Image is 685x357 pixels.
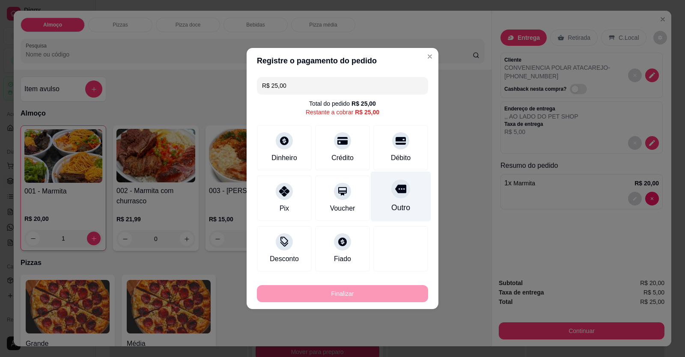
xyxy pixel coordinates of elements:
header: Registre o pagamento do pedido [247,48,438,74]
input: Ex.: hambúrguer de cordeiro [262,77,423,94]
div: R$ 25,00 [355,108,379,116]
div: Outro [391,202,410,213]
div: Débito [391,153,411,163]
div: Dinheiro [271,153,297,163]
div: Crédito [331,153,354,163]
div: Fiado [334,254,351,264]
div: Total do pedido [309,99,376,108]
div: Restante a cobrar [306,108,379,116]
div: Voucher [330,203,355,214]
div: R$ 25,00 [351,99,376,108]
div: Desconto [270,254,299,264]
div: Pix [280,203,289,214]
button: Close [423,50,437,63]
